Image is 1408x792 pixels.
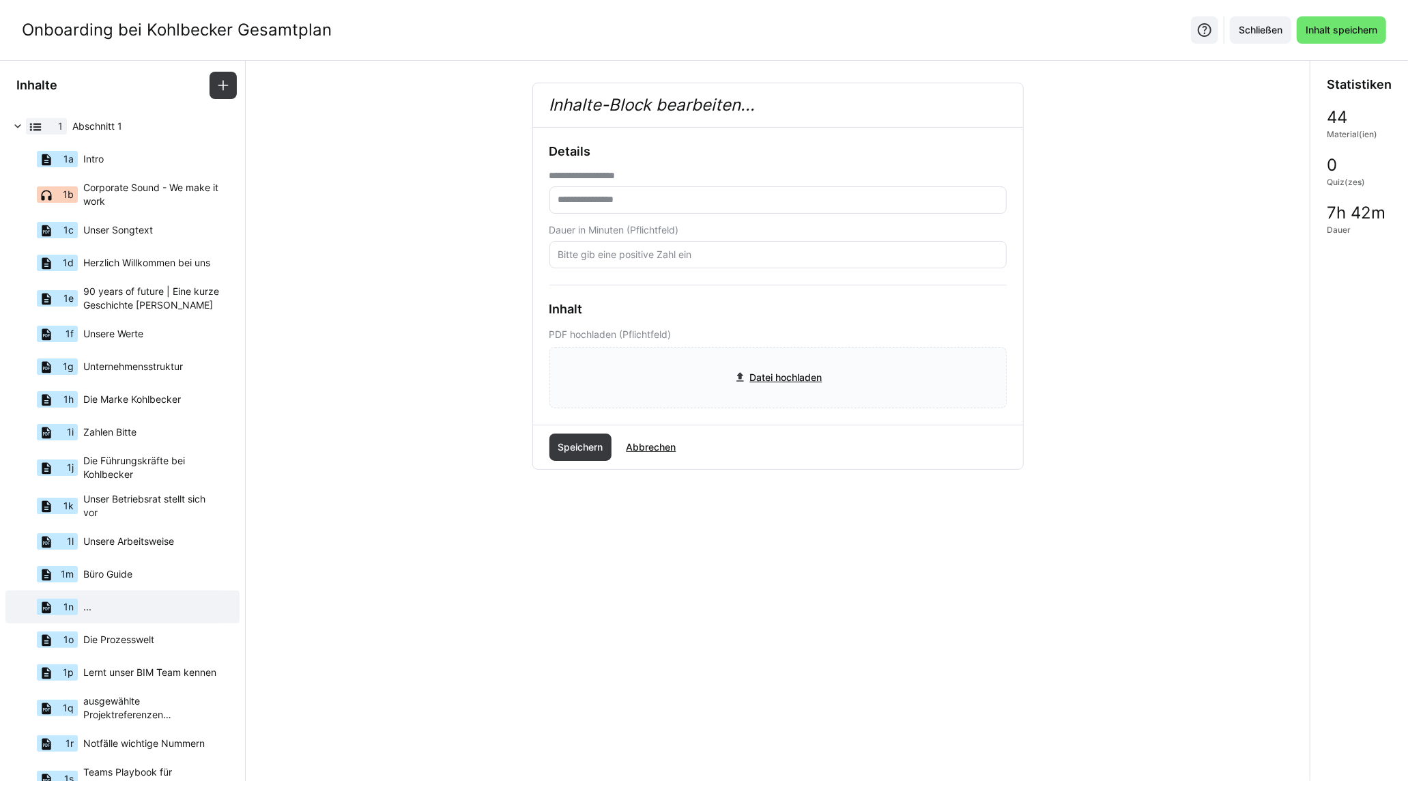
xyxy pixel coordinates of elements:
[64,772,74,786] span: 1s
[556,440,605,454] span: Speichern
[63,393,74,406] span: 1h
[83,666,216,679] span: Lernt unser BIM Team kennen
[63,666,74,679] span: 1p
[1327,177,1365,188] span: Quiz(zes)
[83,285,222,312] span: 90 years of future | Eine kurze Geschichte [PERSON_NAME]
[549,225,679,236] span: Dauer in Minuten (Pflichtfeld)
[83,393,181,406] span: Die Marke Kohlbecker
[63,256,74,270] span: 1d
[72,119,222,133] span: Abschnitt 1
[1327,156,1337,174] span: 0
[66,737,74,750] span: 1r
[61,567,74,581] span: 1m
[83,425,137,439] span: Zahlen Bitte
[1327,204,1385,222] span: 7h 42m
[67,425,74,439] span: 1i
[1230,16,1291,44] button: Schließen
[549,144,1007,159] h3: Details
[63,633,74,647] span: 1o
[63,223,74,237] span: 1c
[1297,16,1386,44] button: Inhalt speichern
[58,119,63,133] span: 1
[549,434,612,461] button: Speichern
[83,567,132,581] span: Büro Guide
[83,181,222,208] span: Corporate Sound - We make it work
[83,694,222,722] span: ausgewählte Projektreferenzen [PERSON_NAME]
[67,461,74,475] span: 1j
[83,633,154,647] span: Die Prozesswelt
[16,78,57,93] h3: Inhalte
[549,302,1007,317] h3: Inhalt
[549,328,1007,341] p: PDF hochladen (Pflichtfeld)
[83,256,210,270] span: Herzlich Willkommen bei uns
[83,223,153,237] span: Unser Songtext
[617,434,685,461] button: Abbrechen
[83,535,174,548] span: Unsere Arbeitsweise
[83,327,143,341] span: Unsere Werte
[22,20,332,40] div: Onboarding bei Kohlbecker Gesamtplan
[63,188,74,201] span: 1b
[83,600,91,614] span: ...
[1327,109,1347,126] span: 44
[63,499,74,513] span: 1k
[63,360,74,373] span: 1g
[63,701,74,715] span: 1q
[1327,77,1392,92] h3: Statistiken
[557,249,999,261] input: Bitte gib eine positive Zahl ein
[83,454,222,481] span: Die Führungskräfte bei Kohlbecker
[67,535,74,548] span: 1l
[533,83,1023,127] h2: Inhalte-Block bearbeiten...
[63,600,74,614] span: 1n
[624,440,678,454] span: Abbrechen
[83,152,104,166] span: Intro
[1237,23,1284,37] span: Schließen
[1327,129,1377,140] span: Material(ien)
[83,492,222,520] span: Unser Betriebsrat stellt sich vor
[66,327,74,341] span: 1f
[1327,225,1351,236] span: Dauer
[83,360,183,373] span: Unternehmensstruktur
[1304,23,1379,37] span: Inhalt speichern
[63,152,74,166] span: 1a
[83,737,205,750] span: Notfälle wichtige Nummern
[63,292,74,305] span: 1e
